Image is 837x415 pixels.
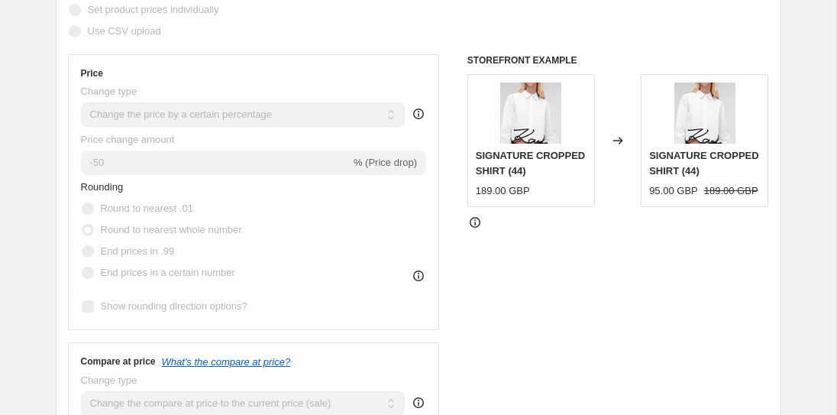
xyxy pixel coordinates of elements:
[101,267,235,278] span: End prices in a certain number
[476,183,530,199] div: 189.00 GBP
[88,25,161,37] span: Use CSV upload
[649,150,759,177] span: SIGNATURE CROPPED SHIRT (44)
[101,224,242,235] span: Round to nearest whole number
[101,245,175,257] span: End prices in .99
[81,374,137,386] span: Change type
[162,356,291,368] button: What's the compare at price?
[81,181,124,193] span: Rounding
[88,4,219,15] span: Set product prices individually
[467,54,769,66] h6: STOREFRONT EXAMPLE
[674,83,735,144] img: 226W1605100_1_3b9c2b43-a41b-4279-adc7-228b0d2149be_80x.jpg
[354,157,417,168] span: % (Price drop)
[81,67,103,79] h3: Price
[411,106,426,122] div: help
[81,86,137,97] span: Change type
[101,300,247,312] span: Show rounding direction options?
[81,134,175,145] span: Price change amount
[81,151,351,175] input: -15
[649,183,698,199] div: 95.00 GBP
[101,203,193,214] span: Round to nearest .01
[476,150,586,177] span: SIGNATURE CROPPED SHIRT (44)
[81,355,156,368] h3: Compare at price
[411,395,426,410] div: help
[500,83,561,144] img: 226W1605100_1_3b9c2b43-a41b-4279-adc7-228b0d2149be_80x.jpg
[704,183,758,199] strike: 189.00 GBP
